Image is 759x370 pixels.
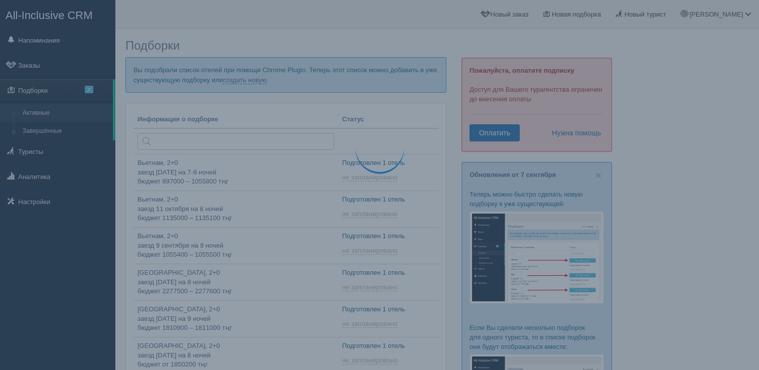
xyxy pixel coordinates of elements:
[470,67,574,74] b: Пожалуйста, оплатите подписку
[137,158,334,187] p: Вьетнам, 2+0 заезд [DATE] на 7-8 ночей бюджет 897000 – 1055800 тңг
[137,341,334,369] p: [GEOGRAPHIC_DATA], 2+0 заезд [DATE] на 8 ночей бюджет от 1850200 тңг
[342,356,397,364] span: не запланировано
[125,57,446,92] p: Вы подобрали список отелей при помощи Chrome Plugin. Теперь этот список можно добавить в уже суще...
[491,11,529,18] span: Новый заказ
[625,11,666,18] span: Новый турист
[342,356,399,364] a: не запланировано
[18,122,113,140] a: Завершённые
[470,124,520,141] a: Оплатить
[689,11,743,18] span: [PERSON_NAME]
[137,305,334,333] p: [GEOGRAPHIC_DATA], 2+0 заезд [DATE] на 9 ночей бюджет 1810900 – 1811000 тңг
[133,301,338,337] a: [GEOGRAPHIC_DATA], 2+0заезд [DATE] на 9 ночейбюджет 1810900 – 1811000 тңг
[342,173,397,181] span: не запланировано
[595,170,601,180] button: Close
[1,1,115,28] a: All-Inclusive CRM
[342,247,399,255] a: не запланировано
[342,158,434,168] p: Подготовлен 1 отель
[133,191,338,227] a: Вьетнам, 2+0заезд 11 октября на 8 ночейбюджет 1135000 – 1135100 тңг
[133,264,338,300] a: [GEOGRAPHIC_DATA], 2+0заезд [DATE] на 8 ночейбюджет 2277500 – 2277600 тңг
[133,111,338,129] th: Информация о подборке
[342,283,399,291] a: не запланировано
[342,320,399,328] a: не запланировано
[470,190,604,209] p: Теперь можно быстро сделать новую подборку к уже существующей:
[223,76,267,84] a: создать новую
[85,86,93,93] span: 2
[545,124,601,141] a: Нужна помощь
[595,169,601,181] span: ×
[342,247,397,255] span: не запланировано
[342,210,397,218] span: не запланировано
[462,58,612,152] div: Доступ для Вашего турагентства ограничен до внесения оплаты
[133,228,338,264] a: Вьетнам, 2+0заезд 9 сентября на 8 ночейбюджет 1055400 – 1055500 тңг
[342,320,397,328] span: не запланировано
[342,195,434,205] p: Подготовлен 1 отель
[338,111,438,129] th: Статус
[133,154,338,191] a: Вьетнам, 2+0заезд [DATE] на 7-8 ночейбюджет 897000 – 1055800 тңг
[137,133,334,150] input: Поиск по стране или туристу
[342,305,434,314] p: Подготовлен 1 отель
[342,232,434,241] p: Подготовлен 1 отель
[342,210,399,218] a: не запланировано
[342,268,434,278] p: Подготовлен 1 отель
[6,9,93,22] span: All-Inclusive CRM
[18,104,113,122] a: Активные
[125,39,180,52] span: Подборки
[342,283,397,291] span: не запланировано
[470,323,604,351] p: Если Вы сделали несколько подборок для одного туриста, то в списке подборок они будут отображатьс...
[137,195,334,223] p: Вьетнам, 2+0 заезд 11 октября на 8 ночей бюджет 1135000 – 1135100 тңг
[137,268,334,296] p: [GEOGRAPHIC_DATA], 2+0 заезд [DATE] на 8 ночей бюджет 2277500 – 2277600 тңг
[470,211,604,304] img: %D0%BF%D0%BE%D0%B4%D0%B1%D0%BE%D1%80%D0%BA%D0%B0-%D1%82%D1%83%D1%80%D0%B8%D1%81%D1%82%D1%83-%D1%8...
[342,341,434,351] p: Подготовлен 1 отель
[342,173,399,181] a: не запланировано
[552,11,601,18] span: Новая подборка
[470,171,556,178] a: Обновления от 7 сентября
[137,232,334,260] p: Вьетнам, 2+0 заезд 9 сентября на 8 ночей бюджет 1055400 – 1055500 тңг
